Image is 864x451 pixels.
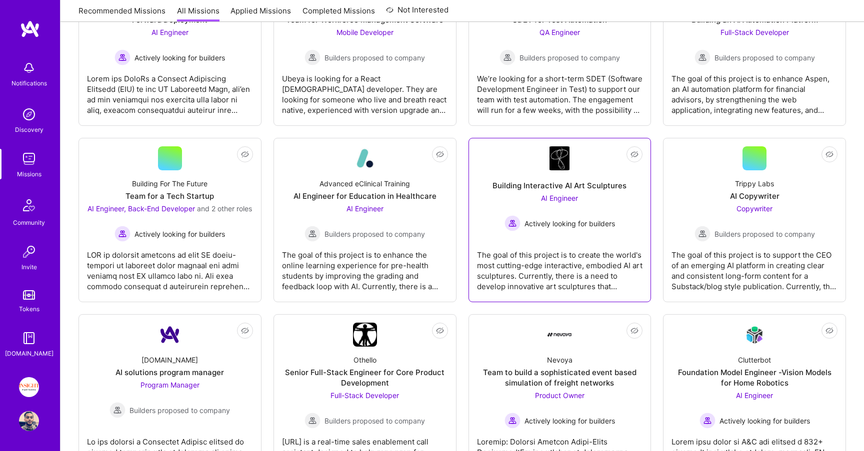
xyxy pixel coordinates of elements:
span: Program Manager [140,381,199,389]
div: Building Interactive AI Art Sculptures [492,180,626,191]
img: Builders proposed to company [694,226,710,242]
img: Actively looking for builders [504,215,520,231]
div: Ubeya is looking for a React [DEMOGRAPHIC_DATA] developer. They are looking for someone who live ... [282,65,448,115]
div: We’re looking for a short-term SDET (Software Development Engineer in Test) to support our team w... [477,65,643,115]
div: Notifications [11,78,47,88]
span: Builders proposed to company [129,405,230,416]
img: Company Logo [549,146,569,170]
span: Full-Stack Developer [720,28,789,36]
img: Invite [19,242,39,262]
i: icon EyeClosed [436,150,444,158]
span: Actively looking for builders [134,52,225,63]
img: Actively looking for builders [114,49,130,65]
a: User Avatar [16,411,41,431]
span: Builders proposed to company [714,52,815,63]
div: Trippy Labs [735,178,774,189]
a: Insight Partners: Data & AI - Sourcing [16,377,41,397]
img: Company Logo [547,333,571,337]
span: Actively looking for builders [134,229,225,239]
div: [DOMAIN_NAME] [5,348,53,359]
span: Builders proposed to company [324,416,425,426]
div: AI Engineer for Education in Healthcare [293,191,436,201]
span: Full-Stack Developer [330,391,399,400]
div: Building For The Future [132,178,207,189]
div: Othello [353,355,376,365]
i: icon EyeClosed [241,327,249,335]
div: The goal of this project is to enhance Aspen, an AI automation platform for financial advisors, b... [671,65,837,115]
img: Actively looking for builders [114,226,130,242]
span: Actively looking for builders [719,416,810,426]
i: icon EyeClosed [630,327,638,335]
img: Builders proposed to company [109,402,125,418]
div: Lorem ips DoloRs a Consect Adipiscing Elitsedd (EIU) te inc UT Laboreetd Magn, ali’en ad min veni... [87,65,253,115]
i: icon EyeClosed [825,150,833,158]
img: Company Logo [158,323,182,347]
img: discovery [19,104,39,124]
div: The goal of this project is to support the CEO of an emerging AI platform in creating clear and c... [671,242,837,292]
img: Builders proposed to company [499,49,515,65]
div: Tokens [19,304,39,314]
i: icon EyeClosed [825,327,833,335]
div: Team for a Tech Startup [125,191,214,201]
span: and 2 other roles [197,204,252,213]
img: User Avatar [19,411,39,431]
img: tokens [23,290,35,300]
img: Actively looking for builders [504,413,520,429]
div: Community [13,217,45,228]
span: Copywriter [736,204,772,213]
span: Builders proposed to company [324,52,425,63]
img: Insight Partners: Data & AI - Sourcing [19,377,39,397]
div: Advanced eClinical Training [319,178,410,189]
a: Not Interested [386,4,448,22]
a: Applied Missions [230,5,291,22]
a: Building For The FutureTeam for a Tech StartupAI Engineer, Back-End Developer and 2 other rolesAc... [87,146,253,294]
span: AI Engineer, Back-End Developer [87,204,195,213]
div: Team to build a sophisticated event based simulation of freight networks [477,367,643,388]
a: Completed Missions [302,5,375,22]
span: Builders proposed to company [324,229,425,239]
a: All Missions [177,5,219,22]
i: icon EyeClosed [630,150,638,158]
img: Company Logo [353,146,377,170]
span: QA Engineer [539,28,580,36]
img: logo [20,20,40,38]
span: Product Owner [535,391,584,400]
img: Community [17,193,41,217]
a: Company LogoAdvanced eClinical TrainingAI Engineer for Education in HealthcareAI Engineer Builder... [282,146,448,294]
div: The goal of this project is to create the world's most cutting-edge interactive, embodied AI art ... [477,242,643,292]
span: AI Engineer [346,204,383,213]
img: Company Logo [742,323,766,347]
img: Builders proposed to company [304,226,320,242]
a: Recommended Missions [78,5,165,22]
span: AI Engineer [541,194,578,202]
img: guide book [19,328,39,348]
img: Company Logo [353,323,377,347]
div: Clutterbot [738,355,771,365]
div: LOR ip dolorsit ametcons ad elit SE doeiu-tempori ut laboreet dolor magnaal eni admi veniamq nost... [87,242,253,292]
div: Nevoya [547,355,572,365]
span: Builders proposed to company [714,229,815,239]
span: AI Engineer [736,391,773,400]
div: AI solutions program manager [115,367,224,378]
div: [DOMAIN_NAME] [141,355,198,365]
div: Discovery [15,124,43,135]
div: Invite [21,262,37,272]
span: Builders proposed to company [519,52,620,63]
img: Builders proposed to company [304,413,320,429]
img: Builders proposed to company [694,49,710,65]
a: Trippy LabsAI CopywriterCopywriter Builders proposed to companyBuilders proposed to companyThe go... [671,146,837,294]
img: Actively looking for builders [699,413,715,429]
span: Actively looking for builders [524,416,615,426]
img: bell [19,58,39,78]
div: Missions [17,169,41,179]
img: teamwork [19,149,39,169]
a: Company LogoBuilding Interactive AI Art SculpturesAI Engineer Actively looking for buildersActive... [477,146,643,294]
div: The goal of this project is to enhance the online learning experience for pre-health students by ... [282,242,448,292]
i: icon EyeClosed [436,327,444,335]
img: Builders proposed to company [304,49,320,65]
div: Foundation Model Engineer -Vision Models for Home Robotics [671,367,837,388]
span: Mobile Developer [336,28,393,36]
div: Senior Full-Stack Engineer for Core Product Development [282,367,448,388]
span: Actively looking for builders [524,218,615,229]
div: AI Copywriter [730,191,779,201]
